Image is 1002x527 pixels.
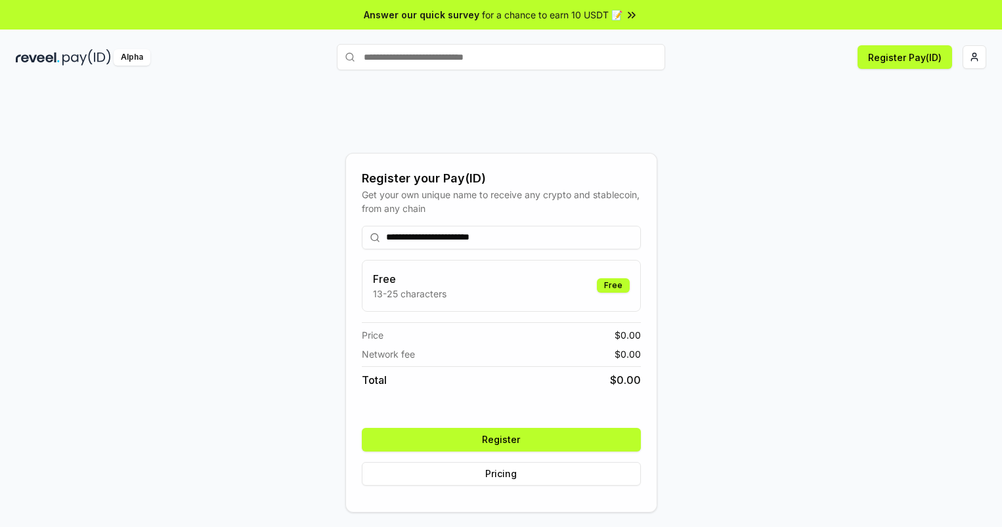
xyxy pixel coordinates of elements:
[615,328,641,342] span: $ 0.00
[362,347,415,361] span: Network fee
[62,49,111,66] img: pay_id
[482,8,622,22] span: for a chance to earn 10 USDT 📝
[615,347,641,361] span: $ 0.00
[16,49,60,66] img: reveel_dark
[362,328,383,342] span: Price
[362,372,387,388] span: Total
[362,462,641,486] button: Pricing
[858,45,952,69] button: Register Pay(ID)
[362,428,641,452] button: Register
[362,188,641,215] div: Get your own unique name to receive any crypto and stablecoin, from any chain
[373,271,447,287] h3: Free
[364,8,479,22] span: Answer our quick survey
[362,169,641,188] div: Register your Pay(ID)
[114,49,150,66] div: Alpha
[597,278,630,293] div: Free
[610,372,641,388] span: $ 0.00
[373,287,447,301] p: 13-25 characters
